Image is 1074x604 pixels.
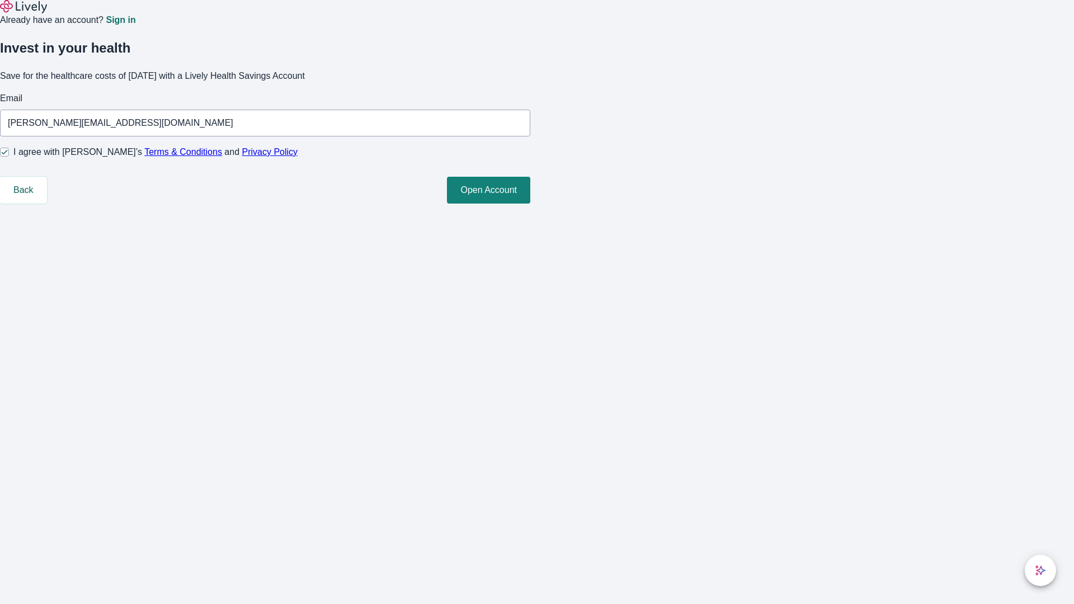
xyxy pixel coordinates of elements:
a: Terms & Conditions [144,147,222,157]
button: chat [1025,555,1056,586]
a: Sign in [106,16,135,25]
button: Open Account [447,177,530,204]
span: I agree with [PERSON_NAME]’s and [13,145,298,159]
a: Privacy Policy [242,147,298,157]
svg: Lively AI Assistant [1035,565,1046,576]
